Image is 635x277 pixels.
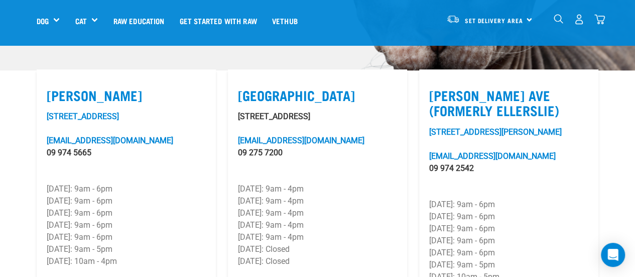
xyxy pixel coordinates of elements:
[238,219,397,231] p: [DATE]: 9am - 4pm
[238,183,397,195] p: [DATE]: 9am - 4pm
[429,247,588,259] p: [DATE]: 9am - 6pm
[47,112,119,121] a: [STREET_ADDRESS]
[446,15,460,24] img: van-moving.png
[465,19,523,22] span: Set Delivery Area
[47,231,206,243] p: [DATE]: 9am - 6pm
[47,183,206,195] p: [DATE]: 9am - 6pm
[429,151,556,161] a: [EMAIL_ADDRESS][DOMAIN_NAME]
[238,195,397,207] p: [DATE]: 9am - 4pm
[601,243,625,267] div: Open Intercom Messenger
[238,148,283,157] a: 09 275 7200
[429,211,588,223] p: [DATE]: 9am - 6pm
[47,219,206,231] p: [DATE]: 9am - 6pm
[47,148,91,157] a: 09 974 5665
[429,87,588,118] label: [PERSON_NAME] Ave (Formerly Ellerslie)
[238,87,397,103] label: [GEOGRAPHIC_DATA]
[429,235,588,247] p: [DATE]: 9am - 6pm
[47,195,206,207] p: [DATE]: 9am - 6pm
[238,255,397,267] p: [DATE]: Closed
[238,111,397,123] p: [STREET_ADDRESS]
[429,163,474,173] a: 09 974 2542
[574,14,584,25] img: user.png
[172,1,265,41] a: Get started with Raw
[105,1,172,41] a: Raw Education
[554,14,563,24] img: home-icon-1@2x.png
[429,223,588,235] p: [DATE]: 9am - 6pm
[47,243,206,255] p: [DATE]: 9am - 5pm
[238,207,397,219] p: [DATE]: 9am - 4pm
[265,1,305,41] a: Vethub
[47,136,173,145] a: [EMAIL_ADDRESS][DOMAIN_NAME]
[238,243,397,255] p: [DATE]: Closed
[238,231,397,243] p: [DATE]: 9am - 4pm
[47,207,206,219] p: [DATE]: 9am - 6pm
[47,87,206,103] label: [PERSON_NAME]
[429,199,588,211] p: [DATE]: 9am - 6pm
[75,15,86,27] a: Cat
[594,14,605,25] img: home-icon@2x.png
[429,127,562,137] a: [STREET_ADDRESS][PERSON_NAME]
[429,259,588,271] p: [DATE]: 9am - 5pm
[47,255,206,267] p: [DATE]: 10am - 4pm
[238,136,364,145] a: [EMAIL_ADDRESS][DOMAIN_NAME]
[37,15,49,27] a: Dog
